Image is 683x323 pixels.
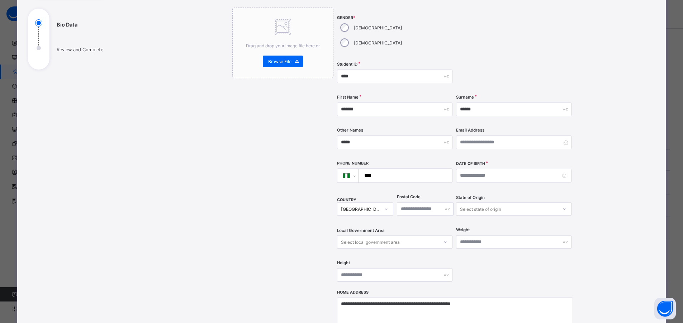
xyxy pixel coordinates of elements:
[456,128,484,133] label: Email Address
[456,227,470,232] label: Weight
[354,40,402,46] label: [DEMOGRAPHIC_DATA]
[341,235,400,249] div: Select local government area
[268,59,291,64] span: Browse File
[337,15,452,20] span: Gender
[456,95,474,100] label: Surname
[337,62,357,67] label: Student ID
[397,194,421,199] label: Postal Code
[354,25,402,30] label: [DEMOGRAPHIC_DATA]
[456,195,485,200] span: State of Origin
[337,161,369,166] label: Phone Number
[337,228,385,233] span: Local Government Area
[337,290,369,295] label: Home Address
[654,298,676,319] button: Open asap
[246,43,320,48] span: Drag and drop your image file here or
[337,260,350,265] label: Height
[341,206,380,212] div: [GEOGRAPHIC_DATA]
[337,198,356,202] span: COUNTRY
[337,95,359,100] label: First Name
[456,161,485,166] label: Date of Birth
[232,8,333,78] div: Drag and drop your image file here orBrowse File
[337,128,363,133] label: Other Names
[460,202,501,216] div: Select state of origin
